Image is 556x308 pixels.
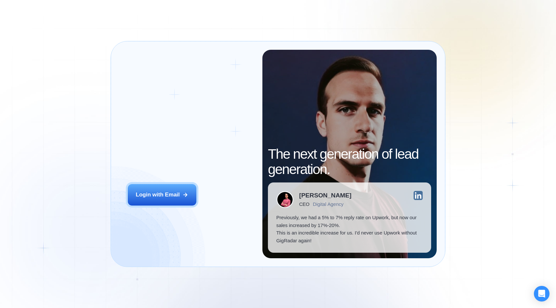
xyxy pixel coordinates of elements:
div: CEO [299,201,309,207]
h2: The next generation of lead generation. [268,146,431,177]
p: Previously, we had a 5% to 7% reply rate on Upwork, but now our sales increased by 17%-20%. This ... [276,214,423,244]
div: [PERSON_NAME] [299,192,351,198]
button: Login with Email [128,184,197,206]
div: Login with Email [136,191,180,199]
div: Open Intercom Messenger [534,286,549,301]
div: Digital Agency [313,201,343,207]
